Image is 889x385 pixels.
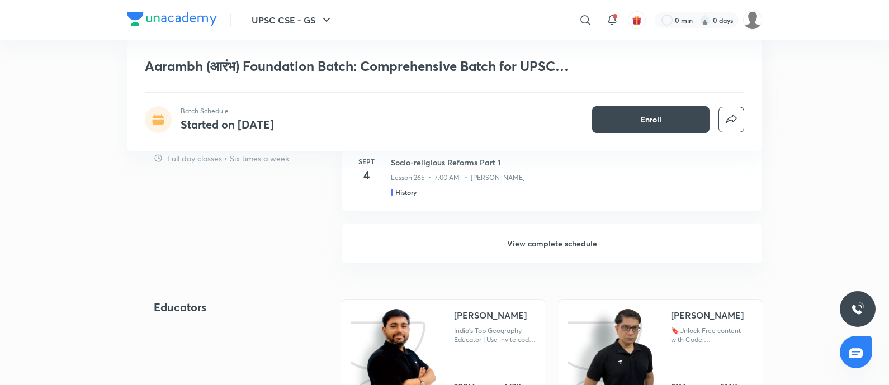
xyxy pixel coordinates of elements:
img: Piali K [743,11,762,30]
button: avatar [628,11,646,29]
h6: Sept [355,156,377,167]
div: [PERSON_NAME] [454,308,527,322]
h4: 4 [355,167,377,183]
h4: Educators [154,299,306,316]
img: avatar [632,15,642,25]
p: Batch Schedule [181,106,274,116]
h6: View complete schedule [342,224,762,263]
span: Enroll [641,114,661,125]
a: Company Logo [127,12,217,28]
p: Full day classes • Six times a week [167,153,289,164]
h5: History [395,187,417,197]
div: [PERSON_NAME] [671,308,744,322]
button: UPSC CSE - GS [245,9,340,31]
h1: Aarambh (आरंभ) Foundation Batch: Comprehensive Batch for UPSC CSE, 2026 (Bilingual) [145,58,583,74]
h4: Started on [DATE] [181,117,274,132]
div: India's Top Geography Educator | Use invite code - 'SGYT10' to Unlock my Free Content | Explore t... [454,326,536,344]
button: Enroll [592,106,710,133]
p: Lesson 265 • 7:00 AM • [PERSON_NAME] [391,173,525,183]
img: streak [699,15,711,26]
img: Company Logo [127,12,217,26]
h3: Socio-religious Reforms Part 1 [391,156,749,168]
div: 🔖Unlock Free content with Code: '[PERSON_NAME][DOMAIN_NAME]' [671,326,753,344]
a: Sept4Socio-religious Reforms Part 1Lesson 265 • 7:00 AM • [PERSON_NAME]History [342,143,762,224]
img: ttu [851,302,864,316]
